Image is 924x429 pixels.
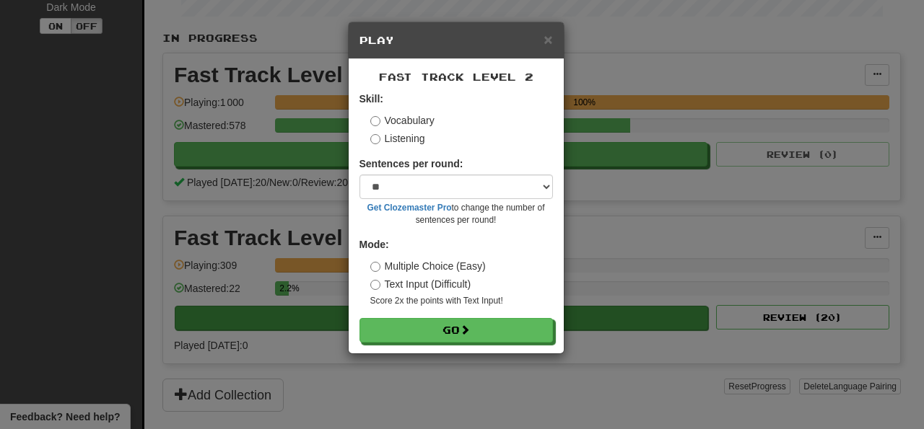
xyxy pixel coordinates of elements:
[359,318,553,342] button: Go
[544,32,552,47] button: Close
[544,31,552,48] span: ×
[359,33,553,48] h5: Play
[359,239,389,250] strong: Mode:
[370,134,380,144] input: Listening
[359,93,383,105] strong: Skill:
[367,203,452,213] a: Get Clozemaster Pro
[370,113,435,128] label: Vocabulary
[359,156,463,171] label: Sentences per round:
[370,277,471,291] label: Text Input (Difficult)
[359,202,553,226] small: to change the number of sentences per round!
[370,131,425,146] label: Listening
[370,116,380,126] input: Vocabulary
[370,295,553,307] small: Score 2x the points with Text Input !
[379,71,533,83] span: Fast Track Level 2
[370,259,486,273] label: Multiple Choice (Easy)
[370,280,380,290] input: Text Input (Difficult)
[370,262,380,272] input: Multiple Choice (Easy)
